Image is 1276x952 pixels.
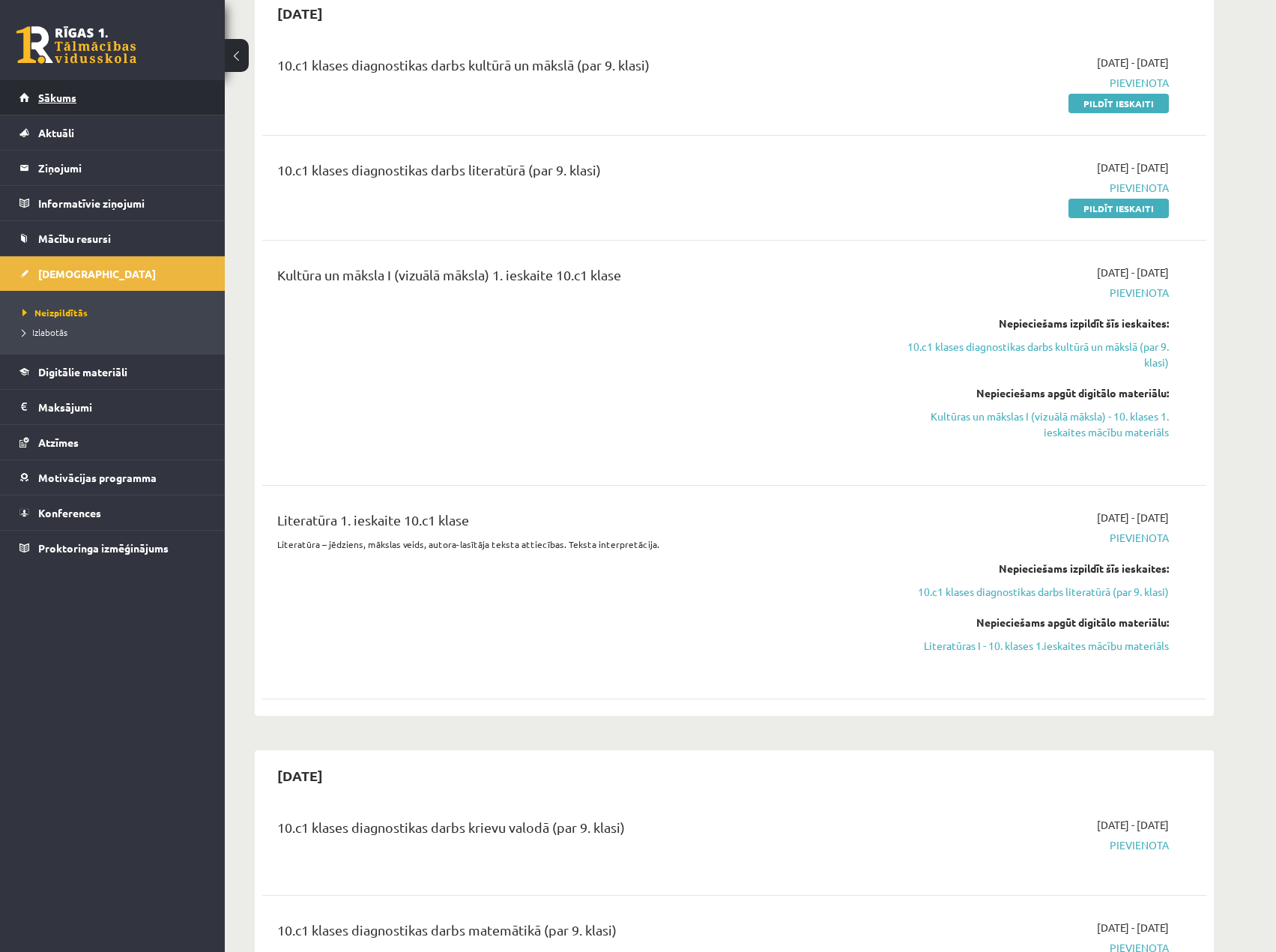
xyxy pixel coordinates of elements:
a: Atzīmes [19,425,206,460]
div: 10.c1 klases diagnostikas darbs literatūrā (par 9. klasi) [277,160,864,187]
legend: Maksājumi [38,390,206,424]
span: Izlabotās [22,326,67,338]
div: Literatūra 1. ieskaite 10.c1 klase [277,510,864,537]
div: Kultūra un māksla I (vizuālā māksla) 1. ieskaite 10.c1 klase [277,265,864,292]
a: Aktuāli [19,115,206,150]
span: Proktoringa izmēģinājums [38,541,169,555]
span: [DATE] - [DATE] [1097,920,1169,936]
a: Literatūras I - 10. klases 1.ieskaites mācību materiāls [886,638,1169,654]
a: 10.c1 klases diagnostikas darbs kultūrā un mākslā (par 9. klasi) [886,339,1169,370]
div: 10.c1 klases diagnostikas darbs matemātikā (par 9. klasi) [277,920,864,948]
h2: [DATE] [262,758,338,793]
a: Informatīvie ziņojumi [19,186,206,220]
a: Pildīt ieskaiti [1068,199,1169,218]
a: Kultūras un mākslas I (vizuālā māksla) - 10. klases 1. ieskaites mācību materiāls [886,409,1169,440]
legend: Ziņojumi [38,151,206,185]
div: 10.c1 klases diagnostikas darbs krievu valodā (par 9. klasi) [277,817,864,845]
span: [DATE] - [DATE] [1097,55,1169,70]
a: 10.c1 klases diagnostikas darbs literatūrā (par 9. klasi) [886,584,1169,600]
p: Literatūra – jēdziens, mākslas veids, autora-lasītāja teksta attiecības. Teksta interpretācija. [277,537,864,551]
span: [DEMOGRAPHIC_DATA] [38,267,156,280]
span: Neizpildītās [22,307,88,319]
span: Sākums [38,91,76,104]
div: Nepieciešams izpildīt šīs ieskaites: [886,316,1169,331]
span: [DATE] - [DATE] [1097,817,1169,833]
span: [DATE] - [DATE] [1097,510,1169,525]
a: Proktoringa izmēģinājums [19,531,206,565]
span: [DATE] - [DATE] [1097,160,1169,175]
span: Atzīmes [38,436,79,449]
a: Rīgas 1. Tālmācības vidusskola [16,26,136,64]
div: Nepieciešams apgūt digitālo materiālu: [886,385,1169,401]
span: Aktuāli [38,126,74,139]
a: Maksājumi [19,390,206,424]
div: 10.c1 klases diagnostikas darbs kultūrā un mākslā (par 9. klasi) [277,55,864,82]
span: Motivācijas programma [38,471,157,484]
a: Digitālie materiāli [19,355,206,389]
span: Mācību resursi [38,232,111,245]
a: [DEMOGRAPHIC_DATA] [19,256,206,291]
a: Konferences [19,495,206,530]
span: Pievienota [886,180,1169,196]
span: Digitālie materiāli [38,365,127,379]
span: Pievienota [886,285,1169,301]
a: Izlabotās [22,325,210,339]
a: Sākums [19,80,206,115]
div: Nepieciešams izpildīt šīs ieskaites: [886,561,1169,576]
a: Neizpildītās [22,306,210,319]
legend: Informatīvie ziņojumi [38,186,206,220]
a: Ziņojumi [19,151,206,185]
a: Pildīt ieskaiti [1068,94,1169,113]
span: Pievienota [886,837,1169,853]
div: Nepieciešams apgūt digitālo materiālu: [886,615,1169,630]
span: Konferences [38,506,101,519]
a: Mācību resursi [19,221,206,256]
span: Pievienota [886,530,1169,546]
a: Motivācijas programma [19,460,206,495]
span: [DATE] - [DATE] [1097,265,1169,280]
span: Pievienota [886,75,1169,91]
